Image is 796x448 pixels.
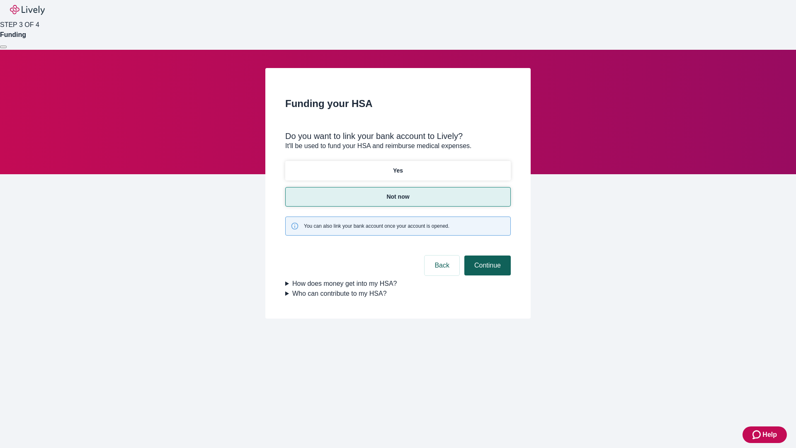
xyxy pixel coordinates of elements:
p: It'll be used to fund your HSA and reimburse medical expenses. [285,141,511,151]
p: Not now [386,192,409,201]
span: You can also link your bank account once your account is opened. [304,222,449,230]
span: Help [762,430,777,440]
button: Yes [285,161,511,180]
summary: How does money get into my HSA? [285,279,511,289]
p: Yes [393,166,403,175]
svg: Zendesk support icon [752,430,762,440]
summary: Who can contribute to my HSA? [285,289,511,299]
button: Continue [464,256,511,275]
img: Lively [10,5,45,15]
button: Back [425,256,459,275]
h2: Funding your HSA [285,96,511,111]
div: Do you want to link your bank account to Lively? [285,131,511,141]
button: Not now [285,187,511,207]
button: Zendesk support iconHelp [743,426,787,443]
